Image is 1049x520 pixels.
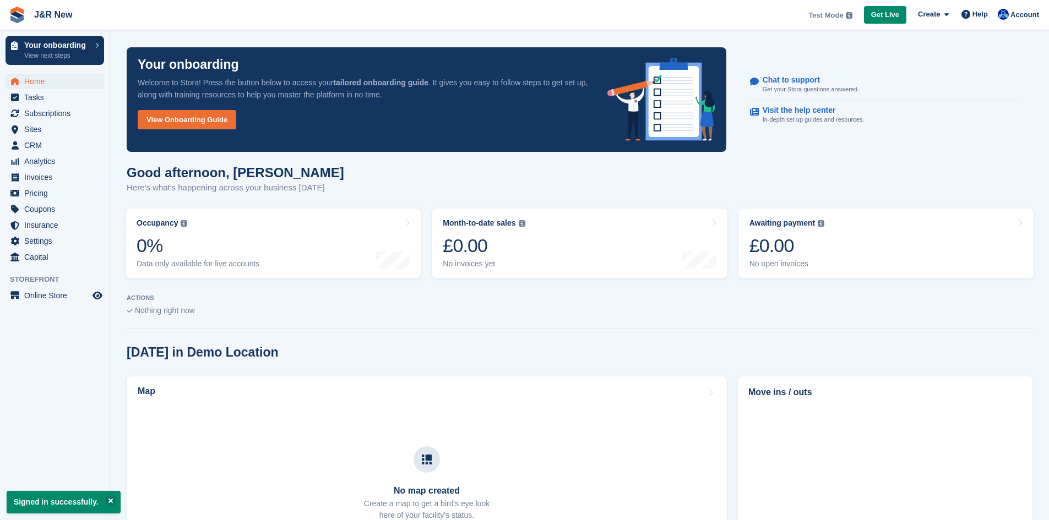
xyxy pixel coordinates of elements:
[127,182,344,194] p: Here's what's happening across your business [DATE]
[748,386,1022,399] h2: Move ins / outs
[135,306,195,315] span: Nothing right now
[137,218,178,228] div: Occupancy
[138,58,239,71] p: Your onboarding
[24,249,90,265] span: Capital
[24,201,90,217] span: Coupons
[763,106,856,115] p: Visit the help center
[749,259,825,269] div: No open invoices
[6,233,104,249] a: menu
[1010,9,1039,20] span: Account
[181,220,187,227] img: icon-info-grey-7440780725fd019a000dd9b08b2336e03edf1995a4989e88bcd33f0948082b44.svg
[24,106,90,121] span: Subscriptions
[432,209,727,278] a: Month-to-date sales £0.00 No invoices yet
[24,122,90,137] span: Sites
[24,41,90,49] p: Your onboarding
[24,90,90,105] span: Tasks
[918,9,940,20] span: Create
[91,289,104,302] a: Preview store
[364,486,490,496] h3: No map created
[24,217,90,233] span: Insurance
[443,234,525,257] div: £0.00
[24,74,90,89] span: Home
[6,217,104,233] a: menu
[127,309,133,313] img: blank_slate_check_icon-ba018cac091ee9be17c0a81a6c232d5eb81de652e7a59be601be346b1b6ddf79.svg
[6,249,104,265] a: menu
[137,234,259,257] div: 0%
[333,78,428,87] strong: tailored onboarding guide
[6,201,104,217] a: menu
[9,7,25,23] img: stora-icon-8386f47178a22dfd0bd8f6a31ec36ba5ce8667c1dd55bd0f319d3a0aa187defe.svg
[6,36,104,65] a: Your onboarding View next steps
[808,10,843,21] span: Test Mode
[24,233,90,249] span: Settings
[127,294,1032,302] p: ACTIONS
[6,288,104,303] a: menu
[750,100,1022,130] a: Visit the help center In-depth set up guides and resources.
[127,345,279,360] h2: [DATE] in Demo Location
[138,76,590,101] p: Welcome to Stora! Press the button below to access your . It gives you easy to follow steps to ge...
[138,386,155,396] h2: Map
[127,165,344,180] h1: Good afternoon, [PERSON_NAME]
[422,455,432,464] img: map-icn-33ee37083ee616e46c38cad1a60f524a97daa1e2b2c8c0bc3eb3415660979fc1.svg
[24,288,90,303] span: Online Store
[864,6,906,24] a: Get Live
[763,85,859,94] p: Get your Stora questions answered.
[749,234,825,257] div: £0.00
[6,169,104,185] a: menu
[126,209,421,278] a: Occupancy 0% Data only available for live accounts
[818,220,824,227] img: icon-info-grey-7440780725fd019a000dd9b08b2336e03edf1995a4989e88bcd33f0948082b44.svg
[749,218,816,228] div: Awaiting payment
[998,9,1009,20] img: Steve Revell
[24,51,90,61] p: View next steps
[750,70,1022,100] a: Chat to support Get your Stora questions answered.
[443,218,515,228] div: Month-to-date sales
[846,12,852,19] img: icon-info-grey-7440780725fd019a000dd9b08b2336e03edf1995a4989e88bcd33f0948082b44.svg
[137,259,259,269] div: Data only available for live accounts
[6,138,104,153] a: menu
[10,274,110,285] span: Storefront
[24,185,90,201] span: Pricing
[972,9,988,20] span: Help
[7,491,121,513] p: Signed in successfully.
[6,122,104,137] a: menu
[763,115,865,124] p: In-depth set up guides and resources.
[443,259,525,269] div: No invoices yet
[24,138,90,153] span: CRM
[738,209,1034,278] a: Awaiting payment £0.00 No open invoices
[871,9,899,20] span: Get Live
[763,75,850,85] p: Chat to support
[6,90,104,105] a: menu
[24,154,90,169] span: Analytics
[6,154,104,169] a: menu
[30,6,77,24] a: J&R New
[6,185,104,201] a: menu
[519,220,525,227] img: icon-info-grey-7440780725fd019a000dd9b08b2336e03edf1995a4989e88bcd33f0948082b44.svg
[6,74,104,89] a: menu
[607,58,715,141] img: onboarding-info-6c161a55d2c0e0a8cae90662b2fe09162a5109e8cc188191df67fb4f79e88e88.svg
[24,169,90,185] span: Invoices
[138,110,236,129] a: View Onboarding Guide
[6,106,104,121] a: menu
